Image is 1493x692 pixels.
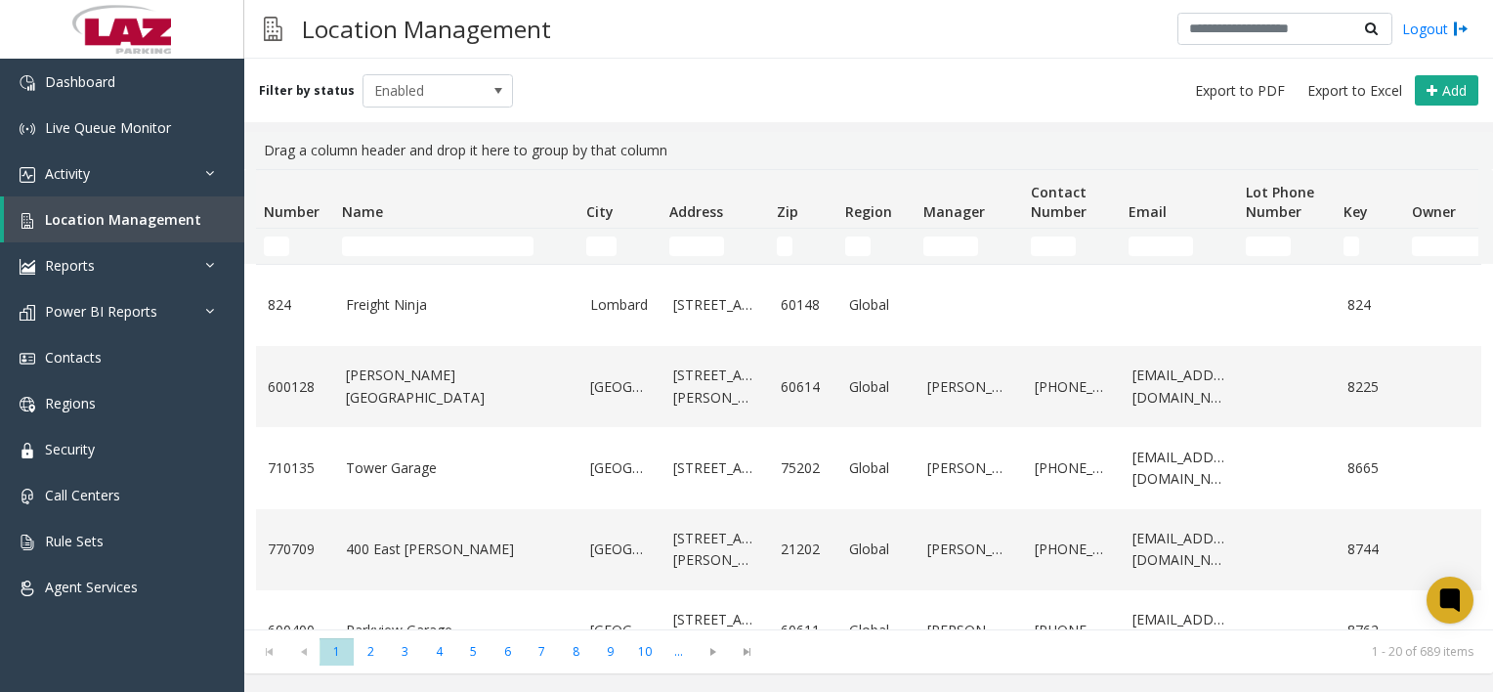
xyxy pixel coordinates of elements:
a: Global [849,539,904,560]
span: Page 6 [491,638,525,665]
a: Global [849,294,904,316]
input: Key Filter [1344,237,1359,256]
a: 60148 [781,294,826,316]
a: Tower Garage [346,457,567,479]
span: Live Queue Monitor [45,118,171,137]
span: Go to the last page [730,638,764,666]
a: 824 [268,294,322,316]
a: Location Management [4,196,244,242]
span: Email [1129,202,1167,221]
span: Zip [777,202,798,221]
span: Page 7 [525,638,559,665]
span: Export to PDF [1195,81,1285,101]
img: 'icon' [20,167,35,183]
img: 'icon' [20,581,35,596]
span: Agent Services [45,578,138,596]
a: 8665 [1347,457,1392,479]
span: Page 10 [627,638,661,665]
td: Number Filter [256,229,334,264]
span: Reports [45,256,95,275]
span: Go to the next page [700,644,726,660]
input: Lot Phone Number Filter [1246,237,1291,256]
span: Page 5 [456,638,491,665]
span: Page 11 [661,638,696,665]
span: Contact Number [1031,183,1087,221]
span: Address [669,202,723,221]
a: Freight Ninja [346,294,567,316]
a: Global [849,620,904,641]
span: Name [342,202,383,221]
td: Name Filter [334,229,578,264]
img: 'icon' [20,397,35,412]
a: 770709 [268,539,322,560]
td: Region Filter [837,229,916,264]
a: [PERSON_NAME] [927,539,1011,560]
a: [GEOGRAPHIC_DATA] [590,620,650,641]
span: Go to the next page [696,638,730,666]
button: Export to Excel [1300,77,1410,105]
a: Lombard [590,294,650,316]
a: [EMAIL_ADDRESS][DOMAIN_NAME] [1132,609,1226,653]
div: Data table [244,169,1493,629]
td: Address Filter [661,229,769,264]
span: Page 1 [320,638,354,665]
td: Zip Filter [769,229,837,264]
input: Number Filter [264,237,289,256]
td: Key Filter [1336,229,1404,264]
a: 600400 [268,620,322,641]
span: Security [45,440,95,458]
span: Export to Excel [1307,81,1402,101]
input: Manager Filter [923,237,978,256]
td: City Filter [578,229,661,264]
span: Go to the last page [734,644,760,660]
img: 'icon' [20,75,35,91]
a: [STREET_ADDRESS][PERSON_NAME] [673,365,757,409]
a: 8762 [1347,620,1392,641]
a: [STREET_ADDRESS] [673,294,757,316]
span: Manager [923,202,985,221]
td: Email Filter [1121,229,1238,264]
input: Address Filter [669,237,724,256]
span: Add [1442,81,1467,100]
a: [PHONE_NUMBER] [1035,539,1109,560]
input: Region Filter [845,237,871,256]
img: logout [1453,19,1469,39]
span: Contacts [45,348,102,367]
a: 75202 [781,457,826,479]
a: 600128 [268,376,322,398]
a: [PERSON_NAME][GEOGRAPHIC_DATA] [346,365,567,409]
a: [GEOGRAPHIC_DATA] [590,457,650,479]
a: [PHONE_NUMBER] [1035,620,1109,641]
button: Add [1415,75,1478,107]
a: 21202 [781,539,826,560]
img: 'icon' [20,443,35,458]
a: 8225 [1347,376,1392,398]
a: [GEOGRAPHIC_DATA] [590,539,650,560]
a: [PHONE_NUMBER] [1035,457,1109,479]
span: Activity [45,164,90,183]
img: 'icon' [20,535,35,550]
input: City Filter [586,237,617,256]
label: Filter by status [259,82,355,100]
span: Location Management [45,210,201,229]
input: Zip Filter [777,237,792,256]
button: Export to PDF [1187,77,1293,105]
td: Contact Number Filter [1023,229,1121,264]
span: Owner [1412,202,1456,221]
h3: Location Management [292,5,561,53]
img: pageIcon [264,5,282,53]
a: 60611 [781,620,826,641]
a: 8744 [1347,539,1392,560]
span: Page 3 [388,638,422,665]
img: 'icon' [20,351,35,367]
input: Name Filter [342,237,533,256]
img: 'icon' [20,305,35,321]
a: 824 [1347,294,1392,316]
a: Global [849,457,904,479]
img: 'icon' [20,213,35,229]
span: Power BI Reports [45,302,157,321]
a: [STREET_ADDRESS][PERSON_NAME] [673,528,757,572]
a: Logout [1402,19,1469,39]
div: Drag a column header and drop it here to group by that column [256,132,1481,169]
span: Call Centers [45,486,120,504]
